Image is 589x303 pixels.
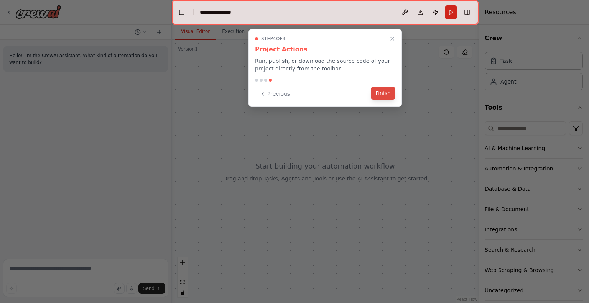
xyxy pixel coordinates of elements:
p: Run, publish, or download the source code of your project directly from the toolbar. [255,57,395,72]
button: Finish [371,87,395,100]
button: Previous [255,88,294,100]
button: Close walkthrough [388,34,397,43]
button: Hide left sidebar [176,7,187,18]
h3: Project Actions [255,45,395,54]
span: Step 4 of 4 [261,36,286,42]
